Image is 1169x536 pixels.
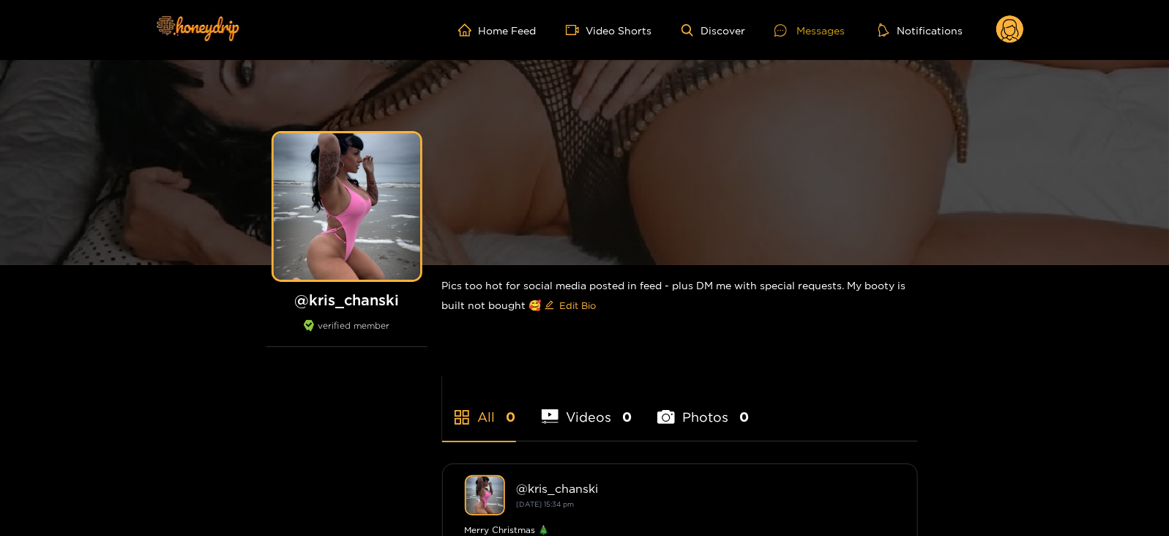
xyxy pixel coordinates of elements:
[517,482,895,495] div: @ kris_chanski
[266,291,427,309] h1: @ kris_chanski
[657,375,749,441] li: Photos
[774,22,845,39] div: Messages
[739,408,749,426] span: 0
[874,23,967,37] button: Notifications
[681,24,745,37] a: Discover
[542,294,600,317] button: editEdit Bio
[442,375,516,441] li: All
[458,23,537,37] a: Home Feed
[453,409,471,426] span: appstore
[560,298,597,313] span: Edit Bio
[566,23,652,37] a: Video Shorts
[545,300,554,311] span: edit
[507,408,516,426] span: 0
[465,475,505,515] img: kris_chanski
[566,23,586,37] span: video-camera
[266,320,427,347] div: verified member
[517,500,575,508] small: [DATE] 15:34 pm
[442,265,918,329] div: Pics too hot for social media posted in feed - plus DM me with special requests. My booty is buil...
[622,408,632,426] span: 0
[458,23,479,37] span: home
[542,375,632,441] li: Videos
